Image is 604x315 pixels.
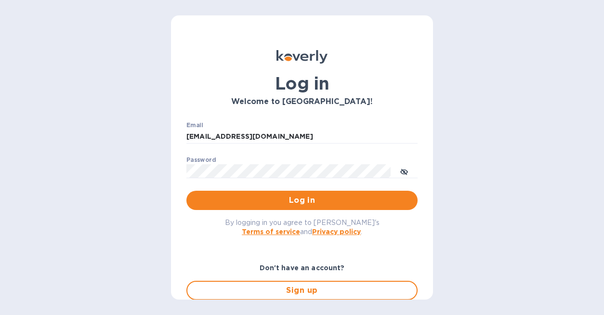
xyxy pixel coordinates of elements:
h1: Log in [186,73,418,93]
button: Sign up [186,281,418,300]
button: toggle password visibility [394,161,414,181]
span: Sign up [195,285,409,296]
a: Terms of service [242,228,300,236]
button: Log in [186,191,418,210]
h3: Welcome to [GEOGRAPHIC_DATA]! [186,97,418,106]
a: Privacy policy [312,228,361,236]
input: Enter email address [186,130,418,144]
label: Password [186,157,216,163]
label: Email [186,122,203,128]
b: Don't have an account? [260,264,345,272]
img: Koverly [276,50,328,64]
span: Log in [194,195,410,206]
span: By logging in you agree to [PERSON_NAME]'s and . [225,219,380,236]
